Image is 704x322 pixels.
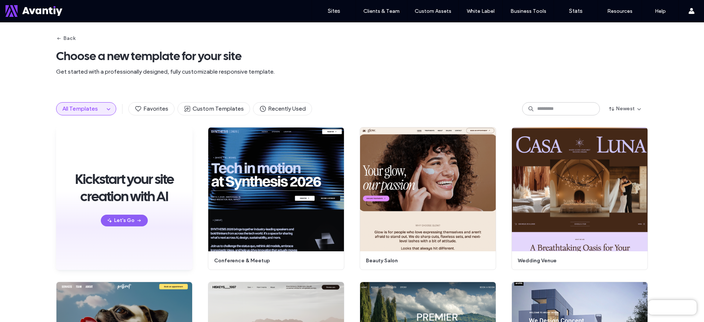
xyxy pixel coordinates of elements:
[607,8,632,14] label: Resources
[17,5,32,12] span: Help
[56,68,648,76] span: Get started with a professionally designed, fully customizable responsive template.
[62,105,98,112] span: All Templates
[184,105,244,113] span: Custom Templates
[518,257,637,264] span: wedding venue
[214,257,334,264] span: conference & meetup
[363,8,400,14] label: Clients & Team
[648,300,697,315] iframe: Brevo live chat
[366,257,485,264] span: beauty salon
[259,105,306,113] span: Recently Used
[328,8,340,14] label: Sites
[415,8,451,14] label: Custom Assets
[128,102,175,115] button: Favorites
[71,171,177,205] span: Kickstart your site creation with AI
[177,102,250,115] button: Custom Templates
[569,8,583,14] label: Stats
[510,8,546,14] label: Business Tools
[56,103,104,115] button: All Templates
[135,105,168,113] span: Favorites
[467,8,495,14] label: White Label
[655,8,666,14] label: Help
[603,103,648,115] button: Newest
[56,33,76,44] button: Back
[101,215,148,226] button: Let's Go
[253,102,312,115] button: Recently Used
[56,49,648,63] span: Choose a new template for your site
